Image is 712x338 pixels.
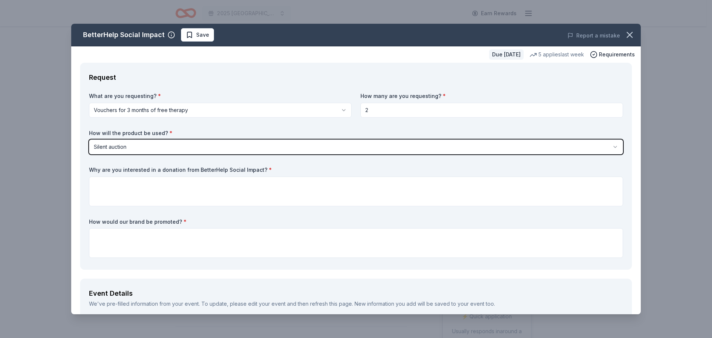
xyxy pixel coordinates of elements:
label: How would our brand be promoted? [89,218,623,226]
label: Why are you interested in a donation from BetterHelp Social Impact? [89,166,623,174]
div: Request [89,72,623,83]
label: What are you requesting? [89,92,352,100]
div: Event Details [89,288,623,299]
button: Save [181,28,214,42]
span: Requirements [599,50,635,59]
div: BetterHelp Social Impact [83,29,165,41]
button: Report a mistake [567,31,620,40]
label: How will the product be used? [89,129,623,137]
div: We've pre-filled information from your event. To update, please edit your event and then refresh ... [89,299,623,308]
span: Save [196,30,209,39]
label: How many are you requesting? [360,92,623,100]
div: Due [DATE] [489,49,524,60]
div: 5 applies last week [530,50,584,59]
button: Requirements [590,50,635,59]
